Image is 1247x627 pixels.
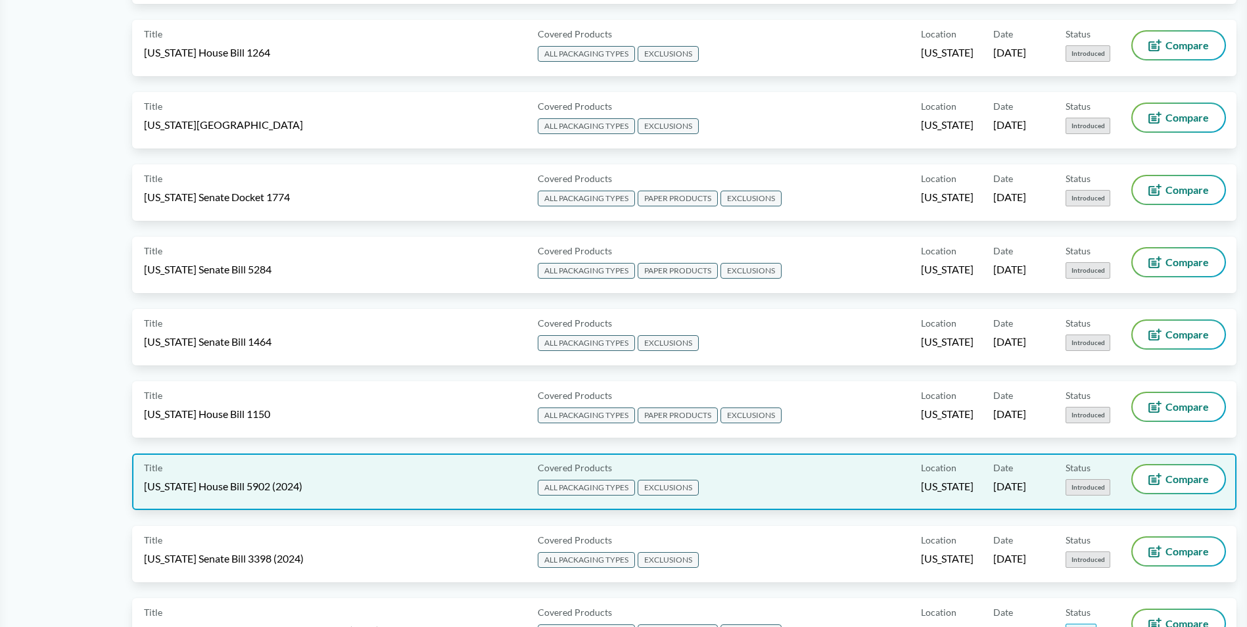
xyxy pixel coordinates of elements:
span: [US_STATE] Senate Bill 5284 [144,262,271,277]
span: Title [144,99,162,113]
span: Date [993,605,1013,619]
button: Compare [1133,321,1225,348]
span: Status [1066,388,1091,402]
button: Compare [1133,32,1225,59]
span: Date [993,27,1013,41]
span: Covered Products [538,244,612,258]
span: Introduced [1066,190,1110,206]
span: [US_STATE] [921,262,974,277]
span: [US_STATE] [921,190,974,204]
span: PAPER PRODUCTS [638,263,718,279]
button: Compare [1133,104,1225,131]
span: EXCLUSIONS [720,191,782,206]
span: Location [921,461,956,475]
span: EXCLUSIONS [638,46,699,62]
span: Title [144,461,162,475]
span: EXCLUSIONS [720,263,782,279]
span: [US_STATE] Senate Bill 3398 (2024) [144,551,304,566]
span: Title [144,533,162,547]
span: Compare [1165,474,1209,484]
span: [US_STATE] [921,45,974,60]
span: EXCLUSIONS [638,335,699,351]
span: [DATE] [993,262,1026,277]
span: Compare [1165,329,1209,340]
span: Title [144,316,162,330]
span: Covered Products [538,172,612,185]
span: Introduced [1066,118,1110,134]
span: [DATE] [993,118,1026,132]
span: Compare [1165,112,1209,123]
span: Location [921,27,956,41]
span: Status [1066,316,1091,330]
span: Location [921,605,956,619]
span: Covered Products [538,533,612,547]
span: [US_STATE][GEOGRAPHIC_DATA] [144,118,303,132]
span: [US_STATE] House Bill 1264 [144,45,270,60]
span: [US_STATE] House Bill 5902 (2024) [144,479,302,494]
span: Covered Products [538,605,612,619]
span: Date [993,99,1013,113]
span: Compare [1165,257,1209,267]
span: PAPER PRODUCTS [638,407,718,423]
span: [DATE] [993,45,1026,60]
span: [DATE] [993,190,1026,204]
span: Covered Products [538,316,612,330]
span: [US_STATE] House Bill 1150 [144,407,270,421]
button: Compare [1133,176,1225,204]
span: Compare [1165,402,1209,412]
span: Compare [1165,185,1209,195]
span: Title [144,605,162,619]
span: Introduced [1066,262,1110,279]
span: Status [1066,533,1091,547]
span: [US_STATE] [921,551,974,566]
span: EXCLUSIONS [638,480,699,496]
span: Date [993,533,1013,547]
span: Covered Products [538,27,612,41]
span: Status [1066,461,1091,475]
span: EXCLUSIONS [638,118,699,134]
span: ALL PACKAGING TYPES [538,191,635,206]
span: EXCLUSIONS [720,407,782,423]
span: Location [921,533,956,547]
span: Covered Products [538,461,612,475]
span: Introduced [1066,407,1110,423]
span: Status [1066,244,1091,258]
span: Status [1066,172,1091,185]
span: Date [993,316,1013,330]
span: Date [993,172,1013,185]
span: Title [144,27,162,41]
span: PAPER PRODUCTS [638,191,718,206]
span: Location [921,99,956,113]
span: Covered Products [538,388,612,402]
span: Title [144,244,162,258]
span: ALL PACKAGING TYPES [538,480,635,496]
span: [US_STATE] Senate Docket 1774 [144,190,290,204]
span: Date [993,244,1013,258]
span: Status [1066,605,1091,619]
span: [DATE] [993,479,1026,494]
button: Compare [1133,538,1225,565]
span: EXCLUSIONS [638,552,699,568]
span: Introduced [1066,335,1110,351]
span: Compare [1165,40,1209,51]
span: Date [993,461,1013,475]
span: [US_STATE] [921,479,974,494]
span: Compare [1165,546,1209,557]
span: Location [921,388,956,402]
span: Title [144,172,162,185]
span: [US_STATE] [921,335,974,349]
span: ALL PACKAGING TYPES [538,46,635,62]
span: [DATE] [993,335,1026,349]
span: Introduced [1066,479,1110,496]
button: Compare [1133,393,1225,421]
span: Status [1066,99,1091,113]
span: Date [993,388,1013,402]
span: Introduced [1066,551,1110,568]
span: Location [921,244,956,258]
span: Title [144,388,162,402]
span: ALL PACKAGING TYPES [538,407,635,423]
span: ALL PACKAGING TYPES [538,263,635,279]
span: [DATE] [993,551,1026,566]
span: Location [921,172,956,185]
span: ALL PACKAGING TYPES [538,552,635,568]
